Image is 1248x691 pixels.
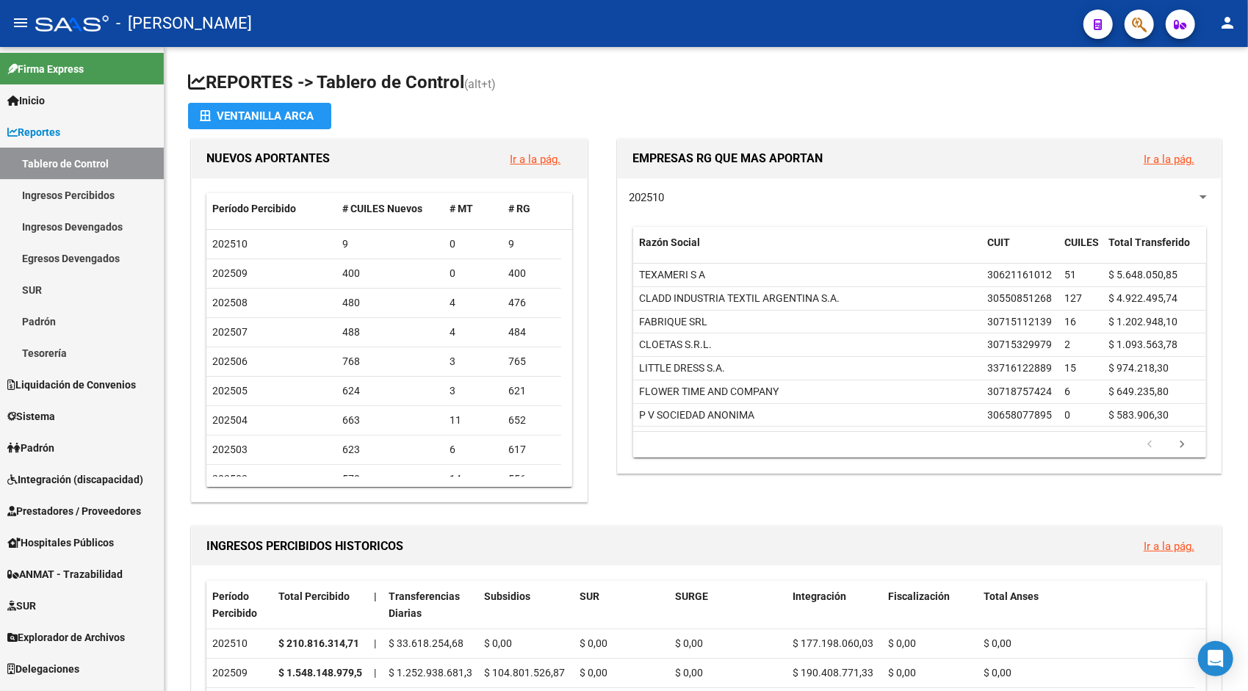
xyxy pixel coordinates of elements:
div: 621 [508,383,555,399]
span: - [PERSON_NAME] [116,7,252,40]
span: Integración [793,590,846,602]
span: # MT [450,203,473,214]
span: SUR [7,598,36,614]
span: Fiscalización [888,590,950,602]
datatable-header-cell: # CUILES Nuevos [336,193,444,225]
span: 202502 [212,473,248,485]
datatable-header-cell: Período Percibido [206,193,336,225]
span: $ 190.408.771,33 [793,667,873,679]
div: 3 [450,383,497,399]
div: 0 [450,236,497,253]
span: Total Percibido [278,590,350,602]
span: $ 0,00 [888,637,916,649]
div: 30550851268 [988,290,1053,307]
span: # RG [508,203,530,214]
span: $ 0,00 [888,667,916,679]
div: 652 [508,412,555,429]
div: 488 [342,324,439,341]
span: Integración (discapacidad) [7,471,143,488]
strong: $ 1.548.148.979,57 [278,667,368,679]
span: 15 [1065,362,1077,374]
datatable-header-cell: SUR [574,581,669,629]
button: Ir a la pág. [498,145,572,173]
datatable-header-cell: Subsidios [478,581,574,629]
div: CLOETAS S.R.L. [639,336,712,353]
datatable-header-cell: # MT [444,193,502,225]
div: 4 [450,294,497,311]
div: 4 [450,324,497,341]
span: Firma Express [7,61,84,77]
span: $ 1.252.938.681,37 [389,667,478,679]
span: Sistema [7,408,55,424]
div: 765 [508,353,555,370]
span: 202509 [212,267,248,279]
span: $ 1.093.563,78 [1109,339,1178,350]
div: 30621161012 [988,267,1053,283]
span: Período Percibido [212,203,296,214]
div: LITTLE DRESS S.A. [639,360,725,377]
span: $ 0,00 [675,637,703,649]
div: 33716122889 [988,360,1053,377]
div: 480 [342,294,439,311]
div: CLADD INDUSTRIA TEXTIL ARGENTINA S.A. [639,290,840,307]
span: 16 [1065,316,1077,328]
span: Período Percibido [212,590,257,619]
span: $ 0,00 [984,667,1011,679]
datatable-header-cell: Razón Social [633,227,982,275]
div: 30715329979 [988,336,1053,353]
div: 623 [342,441,439,458]
span: 202506 [212,355,248,367]
span: $ 177.198.060,03 [793,637,873,649]
span: # CUILES Nuevos [342,203,422,214]
div: 30715112139 [988,314,1053,330]
strong: $ 210.816.314,71 [278,637,359,649]
span: 202510 [629,191,664,204]
span: $ 974.218,30 [1109,362,1169,374]
a: go to next page [1169,437,1197,453]
span: Total Anses [984,590,1039,602]
div: TEXAMERI S A [639,267,705,283]
datatable-header-cell: Total Percibido [273,581,368,629]
span: $ 4.922.495,74 [1109,292,1178,304]
span: Hospitales Públicos [7,535,114,551]
div: 556 [508,471,555,488]
span: Delegaciones [7,661,79,677]
datatable-header-cell: # RG [502,193,561,225]
datatable-header-cell: Fiscalización [882,581,978,629]
div: 30658077895 [988,407,1053,424]
div: P V SOCIEDAD ANONIMA [639,407,754,424]
mat-icon: menu [12,14,29,32]
span: Prestadores / Proveedores [7,503,141,519]
span: Liquidación de Convenios [7,377,136,393]
span: 2 [1065,339,1071,350]
span: Padrón [7,440,54,456]
span: SUR [580,590,599,602]
span: (alt+t) [464,77,496,91]
span: Inicio [7,93,45,109]
div: 0 [450,265,497,282]
div: 202509 [212,665,267,681]
span: Total Transferido [1109,236,1191,248]
span: 202507 [212,326,248,338]
span: | [374,667,376,679]
datatable-header-cell: Total Transferido [1103,227,1206,275]
div: 624 [342,383,439,399]
span: Transferencias Diarias [389,590,460,619]
span: 202504 [212,414,248,426]
span: $ 0,00 [675,667,703,679]
datatable-header-cell: Transferencias Diarias [383,581,478,629]
a: Ir a la pág. [1144,153,1194,166]
span: $ 0,00 [580,637,607,649]
div: 617 [508,441,555,458]
datatable-header-cell: Período Percibido [206,581,273,629]
div: 11 [450,412,497,429]
span: $ 649.235,80 [1109,386,1169,397]
div: 400 [342,265,439,282]
div: 30718757424 [988,383,1053,400]
span: Subsidios [484,590,530,602]
span: INGRESOS PERCIBIDOS HISTORICOS [206,539,403,553]
div: 570 [342,471,439,488]
button: Ventanilla ARCA [188,103,331,129]
span: 202505 [212,385,248,397]
datatable-header-cell: CUILES [1059,227,1103,275]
